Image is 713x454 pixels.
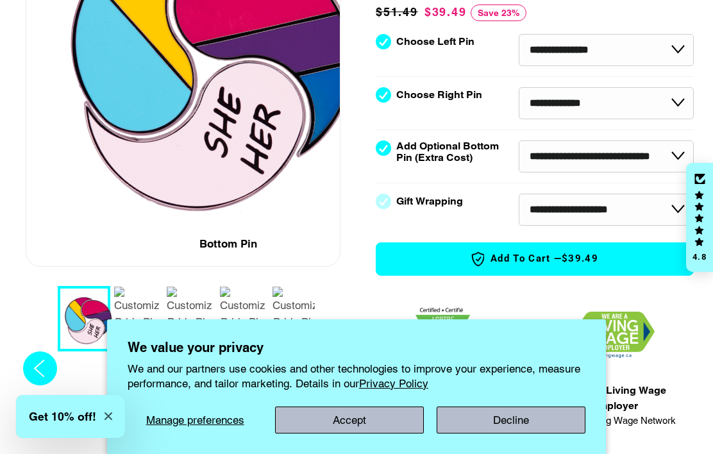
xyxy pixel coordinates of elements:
[437,407,585,433] button: Decline
[220,287,265,450] img: Customizable Pride Pin Set - The Most Flexible Pride Accessory In The World
[128,407,263,433] button: Manage preferences
[396,140,504,164] label: Add Optional Bottom Pin (Extra Cost)
[692,253,707,261] div: 4.8
[114,287,159,450] img: Customizable Pride Pin Set - The Most Flexible Pride Accessory In The World
[396,251,674,267] span: Add to Cart —
[275,407,424,433] button: Accept
[686,163,713,272] div: Click to open Judge.me floating reviews tab
[146,414,244,426] span: Manage preferences
[541,414,687,428] span: Ontario Living Wage Network
[575,312,655,358] img: 1706832627.png
[128,340,585,355] h2: We value your privacy
[359,377,428,390] a: Privacy Policy
[128,362,585,390] p: We and our partners use cookies and other technologies to improve your experience, measure perfor...
[415,308,496,362] img: 1705457225.png
[562,252,598,265] span: $39.49
[541,383,687,414] span: Certified Living Wage Employer
[273,287,317,450] img: Customizable Pride Pin Set - The Most Flexible Pride Accessory In The World
[396,196,463,207] label: Gift Wrapping
[376,242,694,276] button: Add to Cart —$39.49
[199,235,257,253] div: Bottom Pin
[167,287,212,450] img: Customizable Pride Pin Set - The Most Flexible Pride Accessory In The World
[58,286,110,351] button: 1 / 7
